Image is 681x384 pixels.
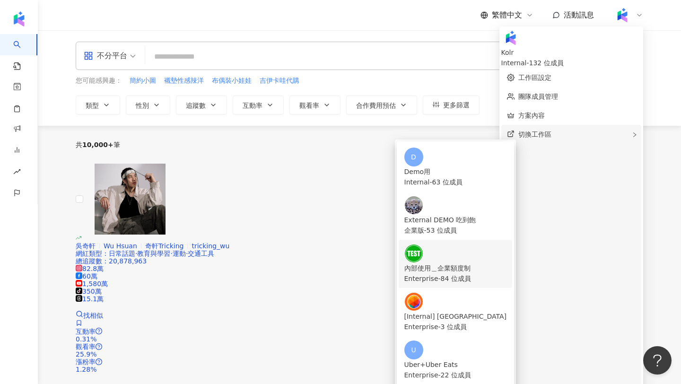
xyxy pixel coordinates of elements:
div: 1.28% [76,366,643,373]
iframe: Help Scout Beacon - Open [643,346,672,375]
div: [Internal] [GEOGRAPHIC_DATA] [404,311,507,322]
span: 您可能感興趣： [76,76,122,86]
button: 合作費用預估 [346,96,417,114]
div: 0.31% [76,335,643,343]
div: Uber+Uber Eats [404,359,507,370]
button: 觀看率 [289,96,340,114]
button: 布偶裝小娃娃 [211,76,252,86]
button: 襯墊性感辣洋 [164,76,204,86]
button: 簡約小圖 [129,76,157,86]
span: 吳奇軒 [76,242,96,250]
span: 交通工具 [188,250,214,257]
div: Enterprise - 84 位成員 [404,273,507,284]
img: Kolr%20app%20icon%20%281%29.png [613,6,631,24]
span: Wu Hsuan [104,242,137,250]
button: 追蹤數 [176,96,227,114]
span: 觀看率 [76,343,96,350]
span: 類型 [86,102,99,109]
div: 不分平台 [84,48,127,63]
span: D [411,152,416,162]
img: Screen%20Shot%202021-07-26%20at%202.59.10%20PM%20copy.png [405,196,423,214]
a: 找相似 [76,310,103,319]
span: 運動 [173,250,186,257]
span: 吉伊卡哇代購 [260,76,299,86]
a: 團隊成員管理 [518,93,558,100]
span: 1,580萬 [76,280,108,288]
span: 10,000+ [82,141,113,148]
span: 互動率 [243,102,262,109]
div: 內部使用＿企業額度制 [404,263,507,273]
span: 60萬 [76,272,97,280]
span: 互動率 [76,328,96,335]
span: 觀看率 [299,102,319,109]
a: search [13,34,32,71]
span: · [170,250,172,257]
img: KOL Avatar [95,164,166,235]
div: 企業版 - 53 位成員 [404,225,507,236]
div: 網紅類型 ： [76,250,643,257]
span: tricking_wu [192,242,229,250]
span: question-circle [96,358,102,365]
div: External DEMO 吃到飽 [404,215,507,225]
span: U [411,345,416,355]
span: 追蹤數 [186,102,206,109]
span: 教育與學習 [137,250,170,257]
div: 25.9% [76,350,643,358]
a: 工作區設定 [518,74,551,81]
span: 日常話題 [109,250,135,257]
img: Kolr%20app%20icon%20%281%29.png [502,29,520,47]
span: 活動訊息 [564,10,594,19]
img: images.jpeg [405,293,423,311]
button: 更多篩選 [423,96,480,114]
img: logo icon [11,11,26,26]
div: Enterprise - 22 位成員 [404,370,507,380]
div: 總追蹤數 ： 20,878,963 [76,257,643,265]
span: right [632,132,637,138]
span: 切換工作區 [518,131,551,138]
span: appstore [84,51,93,61]
div: Enterprise - 3 位成員 [404,322,507,332]
span: · [135,250,137,257]
a: 方案內容 [518,112,545,119]
span: rise [13,162,21,183]
button: 吉伊卡哇代購 [259,76,300,86]
div: Internal - 63 位成員 [404,177,507,187]
span: · [186,250,188,257]
span: 82.8萬 [76,265,104,272]
span: 350萬 [76,288,102,295]
span: 性別 [136,102,149,109]
span: 15.1萬 [76,295,104,303]
div: 共 筆 [76,141,120,148]
span: question-circle [96,343,102,350]
span: 更多篩選 [443,101,470,109]
img: unnamed.png [405,244,423,262]
button: 類型 [76,96,120,114]
span: 合作費用預估 [356,102,396,109]
span: 繁體中文 [492,10,522,20]
span: 漲粉率 [76,358,96,366]
button: 性別 [126,96,170,114]
div: Internal - 132 位成員 [501,58,642,68]
div: Demo用 [404,166,507,177]
span: 奇軒Tricking [145,242,184,250]
span: question-circle [96,328,102,334]
div: Kolr [501,47,642,58]
button: 互動率 [233,96,284,114]
span: 找相似 [83,312,103,319]
span: 簡約小圖 [130,76,156,86]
